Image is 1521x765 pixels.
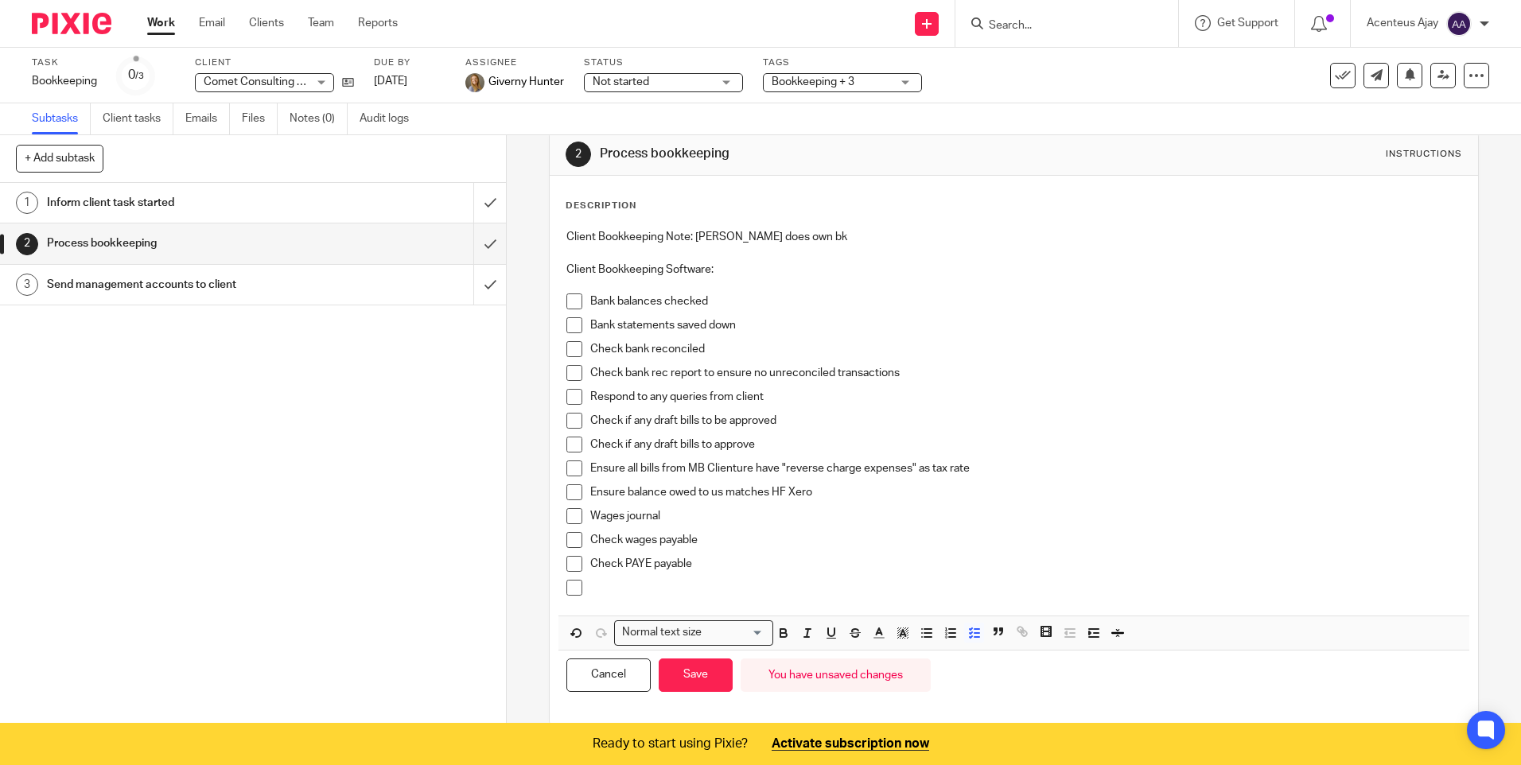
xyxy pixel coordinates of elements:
[290,103,348,134] a: Notes (0)
[16,192,38,214] div: 1
[135,72,144,80] small: /3
[590,413,1461,429] p: Check if any draft bills to be approved
[600,146,1048,162] h1: Process bookkeeping
[465,56,564,69] label: Assignee
[590,532,1461,548] p: Check wages payable
[566,142,591,167] div: 2
[566,658,651,693] button: Cancel
[590,317,1461,333] p: Bank statements saved down
[32,56,97,69] label: Task
[195,56,354,69] label: Client
[590,460,1461,476] p: Ensure all bills from MB Clienture have "reverse charge expenses" as tax rate
[590,508,1461,524] p: Wages journal
[374,56,445,69] label: Due by
[1217,17,1278,29] span: Get Support
[590,484,1461,500] p: Ensure balance owed to us matches HF Xero
[185,103,230,134] a: Emails
[1386,148,1462,161] div: Instructions
[590,437,1461,452] p: Check if any draft bills to approve
[566,200,636,212] p: Description
[465,73,484,92] img: GH%20LinkedIn%20Photo.jpg
[590,389,1461,405] p: Respond to any queries from client
[618,624,705,641] span: Normal text size
[128,66,144,84] div: 0
[374,76,407,87] span: [DATE]
[566,229,1461,245] p: Client Bookkeeping Note: [PERSON_NAME] does own bk
[659,658,733,693] button: Save
[147,15,175,31] a: Work
[16,233,38,255] div: 2
[590,556,1461,572] p: Check PAYE payable
[47,191,321,215] h1: Inform client task started
[32,73,97,89] div: Bookkeeping
[242,103,278,134] a: Files
[47,273,321,297] h1: Send management accounts to client
[103,103,173,134] a: Client tasks
[590,341,1461,357] p: Check bank reconciled
[308,15,334,31] a: Team
[706,624,764,641] input: Search for option
[32,103,91,134] a: Subtasks
[32,13,111,34] img: Pixie
[987,19,1130,33] input: Search
[590,293,1461,309] p: Bank balances checked
[566,262,1461,278] p: Client Bookkeeping Software:
[16,274,38,296] div: 3
[590,365,1461,381] p: Check bank rec report to ensure no unreconciled transactions
[47,231,321,255] h1: Process bookkeeping
[1446,11,1472,37] img: svg%3E
[488,74,564,90] span: Giverny Hunter
[360,103,421,134] a: Audit logs
[763,56,922,69] label: Tags
[249,15,284,31] a: Clients
[741,658,931,693] div: You have unsaved changes
[593,76,649,87] span: Not started
[199,15,225,31] a: Email
[584,56,743,69] label: Status
[358,15,398,31] a: Reports
[1367,15,1438,31] p: Acenteus Ajay
[204,76,334,87] span: Comet Consulting Limited
[16,145,103,172] button: + Add subtask
[772,76,854,87] span: Bookkeeping + 3
[614,620,773,645] div: Search for option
